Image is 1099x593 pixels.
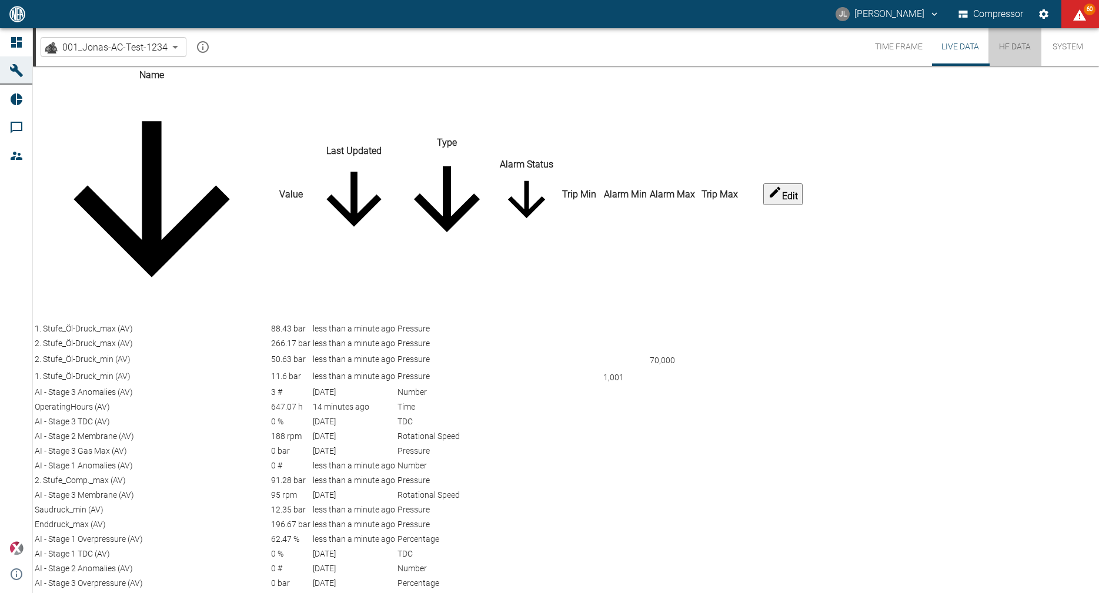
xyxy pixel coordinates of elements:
div: 0 % [271,416,310,428]
td: Pressure [397,368,497,384]
div: JL [836,7,850,21]
div: 0 bar [271,445,310,457]
div: 62.4678627262266 % [271,533,310,545]
td: Number [397,386,497,399]
div: 1,001 [603,369,647,384]
th: Alarm Max [649,68,696,321]
button: Settings [1033,4,1054,25]
td: TDC [397,547,497,561]
th: Trip Max [697,68,742,321]
button: Live Data [932,28,988,66]
div: 0 # [271,460,310,472]
div: 0 bar [271,577,310,589]
div: 10/13/2025, 5:44:33 PM [313,337,395,350]
button: edit-alarms [763,183,803,205]
button: ai-cas@nea-x.net [834,4,941,25]
div: 188 rpm [271,430,310,443]
div: 3 # [271,386,310,398]
div: 4/16/2025, 2:54:41 PM [313,416,395,428]
td: Rotational Speed [397,488,497,502]
td: Pressure [397,518,497,531]
td: AI - Stage 2 Membrane (AV) [34,430,269,443]
td: Pressure [397,444,497,458]
div: 4/16/2025, 2:54:41 PM [313,386,395,398]
div: 10/13/2025, 5:44:33 PM [313,474,395,487]
div: 4/16/2025, 2:54:41 PM [313,577,395,589]
td: Pressure [397,322,497,336]
button: HF Data [988,28,1041,66]
th: Alarm Min [603,68,648,321]
div: 4/28/2025, 4:07:25 PM [313,562,395,575]
div: 4/16/2025, 2:54:41 PM [313,445,395,457]
img: Xplore Logo [9,541,24,555]
td: AI - Stage 2 Anomalies (AV) [34,562,269,575]
td: Number [397,562,497,575]
div: 88.4349360385386 bar [271,323,310,335]
td: Enddruck_max (AV) [34,518,269,531]
th: Type [397,68,497,321]
td: 2. Stufe_Öl-Druck_max (AV) [34,337,269,350]
td: 2. Stufe_Öl-Druck_min (AV) [34,351,269,367]
button: mission info [191,35,215,59]
span: sort-type [397,240,496,251]
div: 10/13/2025, 5:44:33 PM [313,518,395,531]
span: sort-status [499,219,554,230]
td: 1. Stufe_Öl-Druck_max (AV) [34,322,269,336]
td: AI - Stage 3 Gas Max (AV) [34,444,269,458]
div: 10/13/2025, 5:44:33 PM [313,504,395,516]
td: 2. Stufe_Comp._max (AV) [34,474,269,487]
img: logo [8,6,26,22]
td: AI - Stage 3 Membrane (AV) [34,488,269,502]
div: 10/13/2025, 5:44:33 PM [313,533,395,545]
div: 647.074939434167 h [271,401,310,413]
div: 4/28/2025, 4:07:25 PM [313,430,395,443]
div: 70,000 [650,352,695,367]
div: 10/13/2025, 5:44:33 PM [313,323,395,335]
button: Time Frame [866,28,932,66]
td: Saudruck_min (AV) [34,503,269,517]
button: System [1041,28,1094,66]
div: 10/13/2025, 5:30:57 PM [313,401,395,413]
button: Compressor [956,4,1026,25]
td: AI - Stage 3 TDC (AV) [34,415,269,428]
td: AI - Stage 1 Overpressure (AV) [34,532,269,546]
div: 196.666865555926 bar [271,518,310,531]
div: 4/16/2025, 2:54:41 PM [313,489,395,501]
div: 11.6027101312284 bar [271,370,310,383]
div: 12.3520895979709 bar [271,504,310,516]
span: 60 [1084,4,1095,15]
td: AI - Stage 1 TDC (AV) [34,547,269,561]
span: sort-time [313,232,395,243]
th: Name [34,68,269,321]
td: TDC [397,415,497,428]
a: 001_Jonas-AC-Test-1234 [44,40,168,54]
div: 0 % [271,548,310,560]
td: Rotational Speed [397,430,497,443]
div: 0 # [271,562,310,575]
td: AI - Stage 1 Anomalies (AV) [34,459,269,473]
div: 95 rpm [271,489,310,501]
th: Alarm Status [498,68,555,321]
th: Value [270,68,311,321]
div: 266.171193889022 bar [271,337,310,350]
td: Time [397,400,497,414]
td: AI - Stage 3 Anomalies (AV) [34,386,269,399]
div: 10/13/2025, 5:44:33 PM [313,460,395,472]
td: Pressure [397,351,497,367]
td: Percentage [397,532,497,546]
th: Trip Min [556,68,602,321]
td: Number [397,459,497,473]
span: sort-name [35,307,269,319]
td: OperatingHours (AV) [34,400,269,414]
th: Last Updated [312,68,396,321]
div: 4/28/2025, 4:07:25 PM [313,548,395,560]
td: Pressure [397,337,497,350]
td: Percentage [397,577,497,590]
td: Pressure [397,503,497,517]
td: Pressure [397,474,497,487]
td: 1. Stufe_Öl-Druck_min (AV) [34,368,269,384]
td: AI - Stage 3 Overpressure (AV) [34,577,269,590]
div: 91.2782884173794 bar [271,474,310,487]
div: 10/13/2025, 5:44:33 PM [313,370,395,383]
div: 10/13/2025, 5:44:33 PM [313,353,395,366]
